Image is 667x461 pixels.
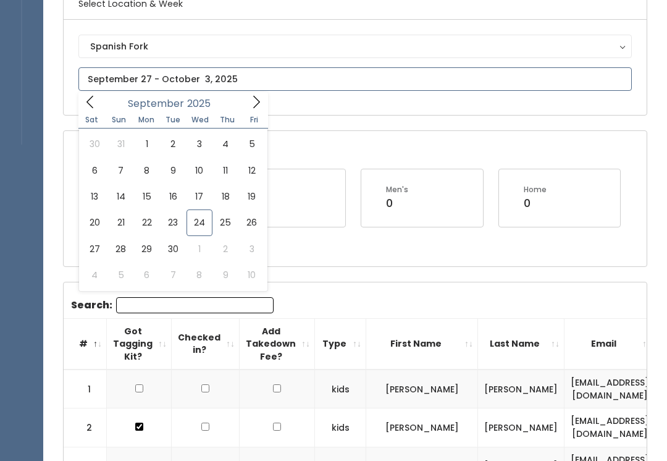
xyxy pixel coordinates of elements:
th: First Name: activate to sort column ascending [366,318,478,370]
th: Type: activate to sort column ascending [315,318,366,370]
td: [EMAIL_ADDRESS][DOMAIN_NAME] [564,370,656,408]
span: September 7, 2025 [107,158,133,184]
span: September 28, 2025 [107,236,133,262]
span: September 17, 2025 [187,184,212,209]
input: September 27 - October 3, 2025 [78,67,632,91]
span: September 29, 2025 [134,236,160,262]
div: Men's [386,184,408,195]
th: Got Tagging Kit?: activate to sort column ascending [107,318,172,370]
span: October 8, 2025 [187,262,212,288]
td: kids [315,370,366,408]
div: 0 [524,195,547,211]
td: [EMAIL_ADDRESS][DOMAIN_NAME] [564,408,656,447]
span: September 9, 2025 [160,158,186,184]
span: September 21, 2025 [107,209,133,235]
span: October 1, 2025 [187,236,212,262]
th: #: activate to sort column descending [64,318,107,370]
span: September 18, 2025 [212,184,238,209]
td: kids [315,408,366,447]
td: [PERSON_NAME] [478,408,564,447]
span: Thu [214,116,241,124]
span: September 20, 2025 [82,209,107,235]
span: September 22, 2025 [134,209,160,235]
span: September 23, 2025 [160,209,186,235]
td: 2 [64,408,107,447]
div: 0 [386,195,408,211]
span: September 30, 2025 [160,236,186,262]
span: September 8, 2025 [134,158,160,184]
span: September 24, 2025 [187,209,212,235]
span: September [128,99,184,109]
span: September 16, 2025 [160,184,186,209]
div: Spanish Fork [90,40,620,53]
span: Sat [78,116,106,124]
td: 1 [64,370,107,408]
span: Tue [159,116,187,124]
span: October 4, 2025 [82,262,107,288]
span: September 27, 2025 [82,236,107,262]
span: September 11, 2025 [212,158,238,184]
span: August 31, 2025 [107,131,133,157]
th: Checked in?: activate to sort column ascending [172,318,240,370]
th: Add Takedown Fee?: activate to sort column ascending [240,318,315,370]
span: Mon [133,116,160,124]
th: Email: activate to sort column ascending [564,318,656,370]
span: October 10, 2025 [238,262,264,288]
span: September 3, 2025 [187,131,212,157]
span: September 2, 2025 [160,131,186,157]
label: Search: [71,297,274,313]
span: Wed [187,116,214,124]
span: Sun [106,116,133,124]
span: September 4, 2025 [212,131,238,157]
td: [PERSON_NAME] [366,408,478,447]
span: September 13, 2025 [82,184,107,209]
span: September 25, 2025 [212,209,238,235]
span: September 1, 2025 [134,131,160,157]
span: October 7, 2025 [160,262,186,288]
span: September 10, 2025 [187,158,212,184]
span: October 5, 2025 [107,262,133,288]
span: September 14, 2025 [107,184,133,209]
span: October 2, 2025 [212,236,238,262]
span: September 12, 2025 [238,158,264,184]
input: Search: [116,297,274,313]
button: Spanish Fork [78,35,632,58]
th: Last Name: activate to sort column ascending [478,318,564,370]
input: Year [184,96,221,111]
span: October 3, 2025 [238,236,264,262]
span: September 19, 2025 [238,184,264,209]
span: August 30, 2025 [82,131,107,157]
div: Home [524,184,547,195]
td: [PERSON_NAME] [366,370,478,408]
td: [PERSON_NAME] [478,370,564,408]
span: September 5, 2025 [238,131,264,157]
span: September 26, 2025 [238,209,264,235]
span: Fri [241,116,268,124]
span: September 15, 2025 [134,184,160,209]
span: October 9, 2025 [212,262,238,288]
span: September 6, 2025 [82,158,107,184]
span: October 6, 2025 [134,262,160,288]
